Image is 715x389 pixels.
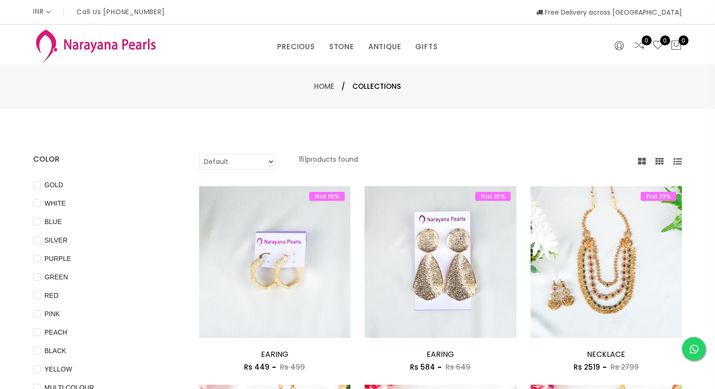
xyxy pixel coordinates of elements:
[652,40,663,52] a: 0
[261,349,288,360] a: EARING
[368,40,401,54] a: ANTIQUE
[77,9,165,15] p: Call Us [PHONE_NUMBER]
[671,40,682,52] button: 0
[41,235,71,245] span: SILVER
[41,346,70,356] span: BLACK
[610,362,639,372] span: Rs 2799
[41,364,76,374] span: YELLOW
[41,272,72,282] span: GREEN
[415,40,437,54] a: GIFTS
[410,362,435,372] span: Rs 584
[641,192,676,201] span: flat 10%
[41,253,75,264] span: PURPLE
[299,154,358,170] p: 151 products found
[33,154,171,165] h4: COLOR
[244,362,270,372] span: Rs 449
[427,349,454,360] a: EARING
[41,290,62,301] span: RED
[634,40,645,52] a: 0
[41,309,64,319] span: PINK
[41,198,70,208] span: WHITE
[277,40,314,54] a: PRECIOUS
[314,81,334,91] a: Home
[475,192,511,201] span: flat 10%
[309,192,345,201] span: flat 10%
[329,40,354,54] a: STONE
[352,81,401,92] span: Collections
[679,35,689,45] span: 0
[536,8,682,17] span: Free Delivery across [GEOGRAPHIC_DATA]
[445,362,471,372] span: Rs 649
[587,349,625,360] a: NECKLACE
[574,362,600,372] span: Rs 2519
[341,81,345,92] span: /
[660,35,670,45] span: 0
[41,327,71,337] span: PEACH
[280,362,305,372] span: Rs 499
[41,216,66,227] span: BLUE
[642,35,652,45] span: 0
[41,180,67,190] span: GOLD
